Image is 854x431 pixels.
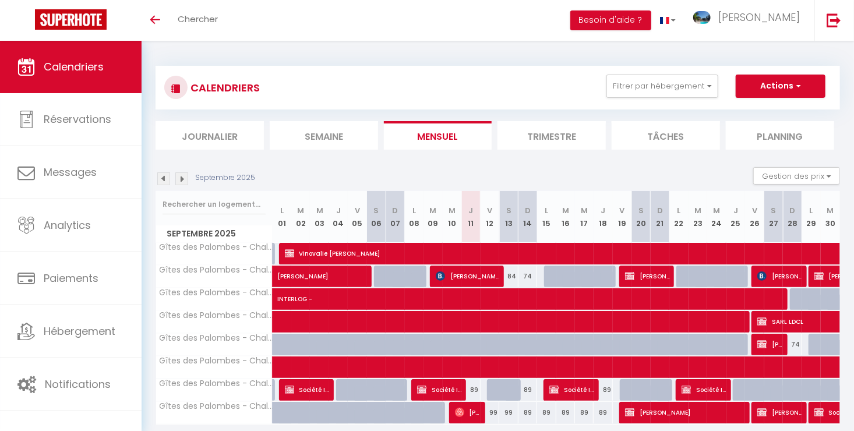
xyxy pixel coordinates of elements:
[468,205,473,216] abbr: J
[518,379,537,401] div: 89
[393,205,398,216] abbr: D
[367,191,386,243] th: 06
[802,191,821,243] th: 29
[156,121,264,150] li: Journalier
[613,191,631,243] th: 19
[631,191,650,243] th: 20
[44,271,98,285] span: Paiements
[163,194,266,215] input: Rechercher un logement...
[481,402,499,423] div: 99
[620,205,625,216] abbr: V
[638,205,644,216] abbr: S
[336,205,341,216] abbr: J
[412,205,416,216] abbr: L
[689,191,707,243] th: 23
[606,75,718,98] button: Filtrer par hébergement
[707,191,726,243] th: 24
[726,121,834,150] li: Planning
[821,191,840,243] th: 30
[594,379,612,401] div: 89
[562,205,569,216] abbr: M
[827,13,841,27] img: logout
[195,172,255,183] p: Septembre 2025
[35,9,107,30] img: Super Booking
[487,205,492,216] abbr: V
[726,191,745,243] th: 25
[575,191,594,243] th: 17
[481,191,499,243] th: 12
[651,191,669,243] th: 21
[374,205,379,216] abbr: S
[499,191,518,243] th: 13
[783,191,802,243] th: 28
[44,59,104,74] span: Calendriers
[682,379,726,401] span: Société Intercap
[386,191,404,243] th: 07
[771,205,776,216] abbr: S
[436,265,500,287] span: [PERSON_NAME]
[9,5,44,40] button: Ouvrir le widget de chat LiveChat
[273,288,291,310] a: INTERLOG -
[518,266,537,287] div: 74
[355,205,360,216] abbr: V
[429,205,436,216] abbr: M
[736,75,825,98] button: Actions
[158,311,274,320] span: Gîtes des Palombes - Chalet Orange
[518,191,537,243] th: 14
[745,191,764,243] th: 26
[270,121,378,150] li: Semaine
[424,191,442,243] th: 09
[316,205,323,216] abbr: M
[575,402,594,423] div: 89
[625,401,747,423] span: [PERSON_NAME]
[44,112,111,126] span: Réservations
[518,402,537,423] div: 89
[280,205,284,216] abbr: L
[291,191,310,243] th: 02
[757,333,783,355] span: [PERSON_NAME]
[277,259,411,281] span: [PERSON_NAME]
[158,334,274,342] span: Gîtes des Palombes - Chalet Vert
[273,266,291,288] a: [PERSON_NAME]
[499,266,518,287] div: 84
[348,191,366,243] th: 05
[329,191,348,243] th: 04
[764,191,783,243] th: 27
[570,10,651,30] button: Besoin d'aide ?
[44,324,115,338] span: Hébergement
[594,402,612,423] div: 89
[449,205,456,216] abbr: M
[178,13,218,25] span: Chercher
[757,265,802,287] span: [PERSON_NAME]
[677,205,681,216] abbr: L
[657,205,663,216] abbr: D
[810,205,813,216] abbr: L
[827,205,834,216] abbr: M
[714,205,721,216] abbr: M
[310,191,329,243] th: 03
[556,402,575,423] div: 89
[499,402,518,423] div: 99
[694,205,701,216] abbr: M
[537,191,556,243] th: 15
[158,266,274,274] span: Gîtes des Palombes - Chalet Bleu
[669,191,688,243] th: 22
[733,205,738,216] abbr: J
[753,167,840,185] button: Gestion des prix
[789,205,795,216] abbr: D
[804,379,845,422] iframe: Chat
[461,191,480,243] th: 11
[461,379,480,401] div: 89
[297,205,304,216] abbr: M
[44,165,97,179] span: Messages
[625,265,670,287] span: [PERSON_NAME]
[158,288,274,297] span: Gîtes des Palombes - Chalet Blanc
[601,205,606,216] abbr: J
[556,191,575,243] th: 16
[158,402,274,411] span: Gîtes des Palombes - Chalet Jaune
[783,334,802,355] div: 74
[443,191,461,243] th: 10
[285,379,330,401] span: Société Intercap
[384,121,492,150] li: Mensuel
[545,205,548,216] abbr: L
